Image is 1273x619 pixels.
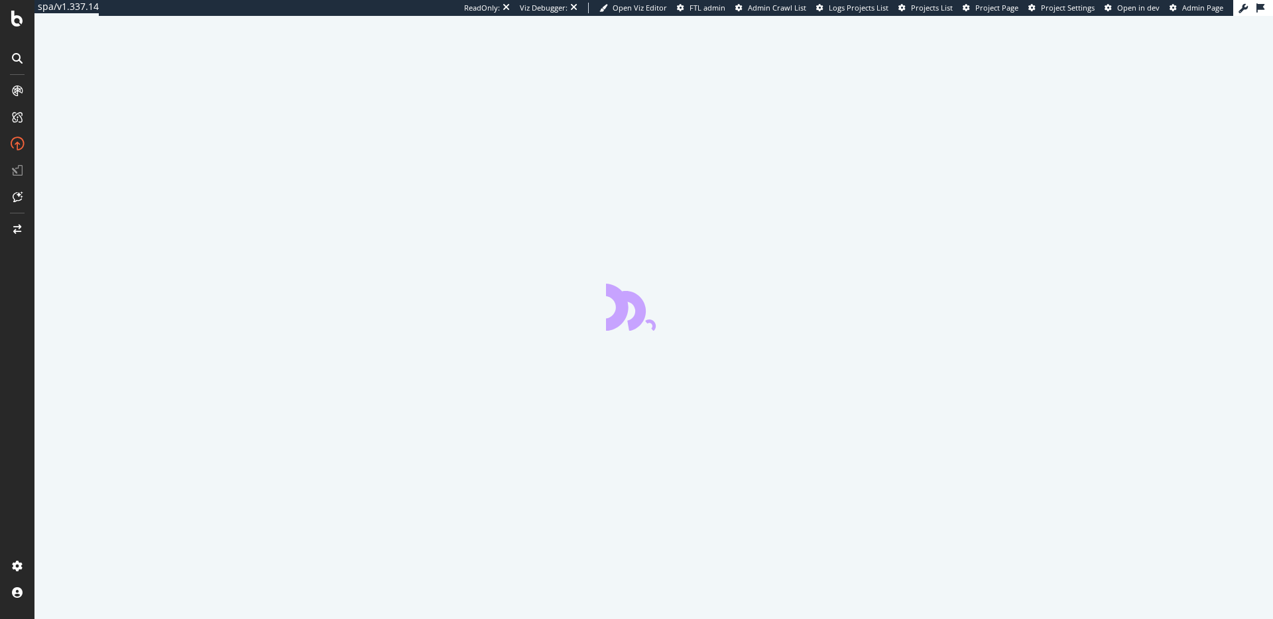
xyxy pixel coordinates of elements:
[1117,3,1160,13] span: Open in dev
[520,3,568,13] div: Viz Debugger:
[606,283,701,331] div: animation
[963,3,1018,13] a: Project Page
[898,3,953,13] a: Projects List
[911,3,953,13] span: Projects List
[1028,3,1095,13] a: Project Settings
[677,3,725,13] a: FTL admin
[1182,3,1223,13] span: Admin Page
[748,3,806,13] span: Admin Crawl List
[599,3,667,13] a: Open Viz Editor
[1041,3,1095,13] span: Project Settings
[829,3,888,13] span: Logs Projects List
[464,3,500,13] div: ReadOnly:
[1170,3,1223,13] a: Admin Page
[613,3,667,13] span: Open Viz Editor
[735,3,806,13] a: Admin Crawl List
[1105,3,1160,13] a: Open in dev
[690,3,725,13] span: FTL admin
[816,3,888,13] a: Logs Projects List
[975,3,1018,13] span: Project Page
